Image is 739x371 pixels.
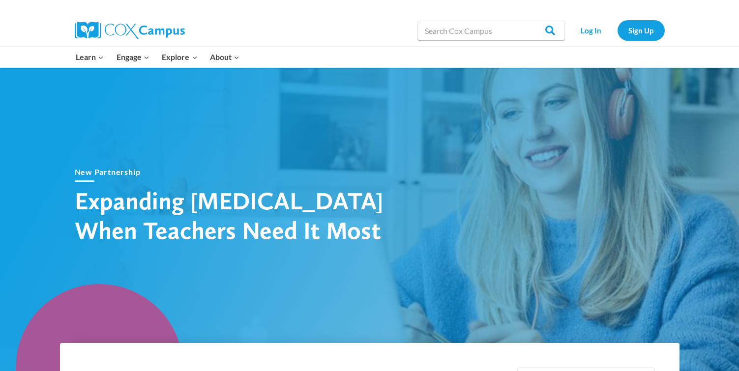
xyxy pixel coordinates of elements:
[570,20,665,40] nav: Secondary Navigation
[618,20,665,40] a: Sign Up
[162,51,197,63] span: Explore
[117,51,149,63] span: Engage
[70,47,246,67] nav: Primary Navigation
[570,20,613,40] a: Log In
[210,51,239,63] span: About
[75,22,185,39] img: Cox Campus
[75,167,141,176] a: New Partnership
[75,186,419,245] h1: Expanding [MEDICAL_DATA] When Teachers Need It Most
[417,21,565,40] input: Search Cox Campus
[76,51,104,63] span: Learn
